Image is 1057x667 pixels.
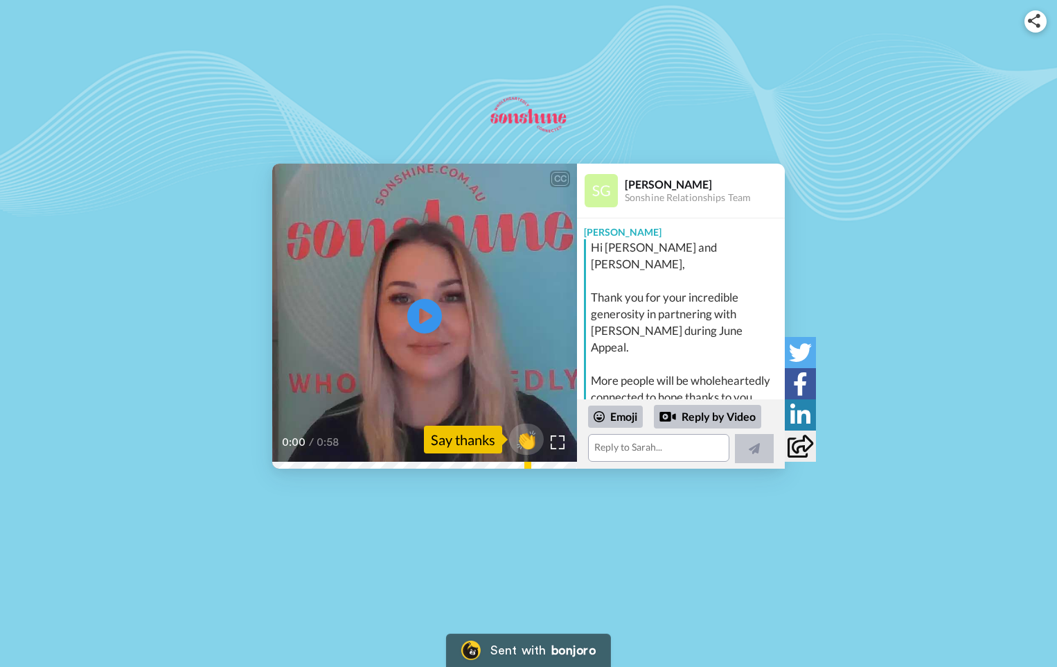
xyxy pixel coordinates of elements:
span: 0:58 [317,434,341,451]
img: ic_share.svg [1028,14,1040,28]
div: Say thanks [424,426,502,453]
div: CC [551,172,569,186]
span: 👏 [509,428,544,451]
div: Reply by Video [659,408,676,425]
div: Emoji [588,406,643,428]
span: / [309,434,314,451]
img: Full screen [551,435,565,449]
div: Hi [PERSON_NAME] and [PERSON_NAME], Thank you for your incredible generosity in partnering with [... [591,239,781,505]
div: Reply by Video [654,405,761,428]
div: [PERSON_NAME] [625,177,784,191]
span: 0:00 [282,434,306,451]
div: Sonshine Relationships Team [625,192,784,204]
button: 👏 [509,424,544,455]
div: [PERSON_NAME] [577,218,785,239]
img: Profile Image [585,174,618,207]
img: Sonshine logo [481,87,576,143]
